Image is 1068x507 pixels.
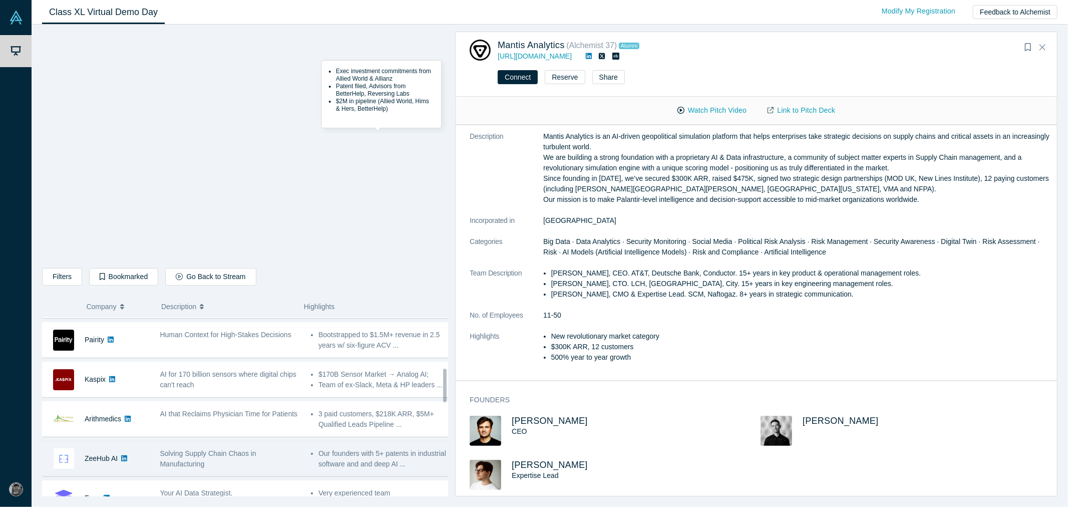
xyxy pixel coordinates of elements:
li: Bootstrapped to $1.5M+ revenue in 2.5 years w/ six-figure ACV ... [318,330,451,351]
a: ZeeHub AI [85,454,118,462]
button: Bookmarked [89,268,158,286]
button: Watch Pitch Video [667,102,757,119]
span: AI for 170 billion sensors where digital chips can't reach [160,370,296,389]
button: Company [87,296,151,317]
a: Mantis Analytics [498,40,564,50]
li: [PERSON_NAME], CMO & Expertise Lead. SCM, Naftogaz. 8+ years in strategic communication. [551,289,1051,300]
img: Arithmedics's Logo [53,409,74,430]
span: AI that Reclaims Physician Time for Patients [160,410,298,418]
a: Link to Pitch Deck [757,102,846,119]
dt: Description [470,131,543,215]
img: Pairity's Logo [53,330,74,351]
img: Kaspix's Logo [53,369,74,390]
dt: Highlights [470,331,543,373]
a: [PERSON_NAME] [512,460,588,470]
dt: Incorporated in [470,215,543,236]
a: Fuse [85,494,100,502]
img: Vincent Bejarano's Account [9,482,23,496]
img: Alchemist Vault Logo [9,11,23,25]
span: Company [87,296,117,317]
li: Very experienced team [318,488,451,498]
dt: Categories [470,236,543,268]
img: Mantis Analytics's Logo [470,40,491,61]
span: Human Context for High-Stakes Decisions [160,331,291,339]
span: Expertise Lead [512,471,558,479]
img: Maksym Tereshchenko's Profile Image [470,416,501,446]
dd: [GEOGRAPHIC_DATA] [543,215,1051,226]
button: Connect [498,70,538,84]
button: Filters [42,268,82,286]
iframe: Operant Networks [43,33,448,261]
img: ZeeHub AI's Logo [53,448,74,469]
li: $170B Sensor Market → Analog AI; [318,369,451,380]
a: Modify My Registration [871,3,966,20]
a: Kaspix [85,375,106,383]
a: [PERSON_NAME] [803,416,879,426]
small: ( Alchemist 37 ) [566,41,617,50]
a: Pairity [85,336,104,344]
span: Your AI Data Strategist. [160,489,233,497]
span: Description [161,296,196,317]
li: Team of ex-Slack, Meta & HP leaders ... [318,380,451,390]
dt: Team Description [470,268,543,310]
button: Share [592,70,625,84]
a: [PERSON_NAME] [512,416,588,426]
span: Alumni [619,43,639,49]
span: Big Data · Data Analytics · Security Monitoring · Social Media · Political Risk Analysis · Risk M... [543,237,1040,256]
li: 500% year to year growth [551,352,1051,363]
li: $300K ARR, 12 customers [551,342,1051,352]
img: Ostap Vykhopen's Profile Image [761,416,792,446]
li: New revolutionary market category [551,331,1051,342]
button: Go Back to Stream [165,268,256,286]
img: Anton Tarasyuk's Profile Image [470,460,501,490]
button: Description [161,296,293,317]
li: [PERSON_NAME], CTO. LCH, [GEOGRAPHIC_DATA], City. 15+ years in key engineering management roles. [551,279,1051,289]
li: Our founders with 5+ patents in industrial software and and deep AI ... [318,448,451,469]
h3: Founders [470,395,1037,405]
span: Solving Supply Chain Chaos in Manufacturing [160,449,256,468]
dd: 11-50 [543,310,1051,321]
span: Highlights [304,303,334,311]
button: Bookmark [1021,41,1035,55]
p: Mantis Analytics is an AI-driven geopolitical simulation platform that helps enterprises take str... [543,131,1051,205]
li: [PERSON_NAME], CEO. AT&T, Deutsche Bank, Conductor. 15+ years in key product & operational manage... [551,268,1051,279]
a: Class XL Virtual Demo Day [42,1,165,24]
button: Close [1035,40,1050,56]
button: Feedback to Alchemist [973,5,1057,19]
button: Reserve [545,70,585,84]
span: CEO [512,427,527,435]
a: Arithmedics [85,415,121,423]
li: 3 paid customers, $218K ARR, $5M+ Qualified Leads Pipeline ... [318,409,451,430]
a: [URL][DOMAIN_NAME] [498,52,572,60]
dt: No. of Employees [470,310,543,331]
